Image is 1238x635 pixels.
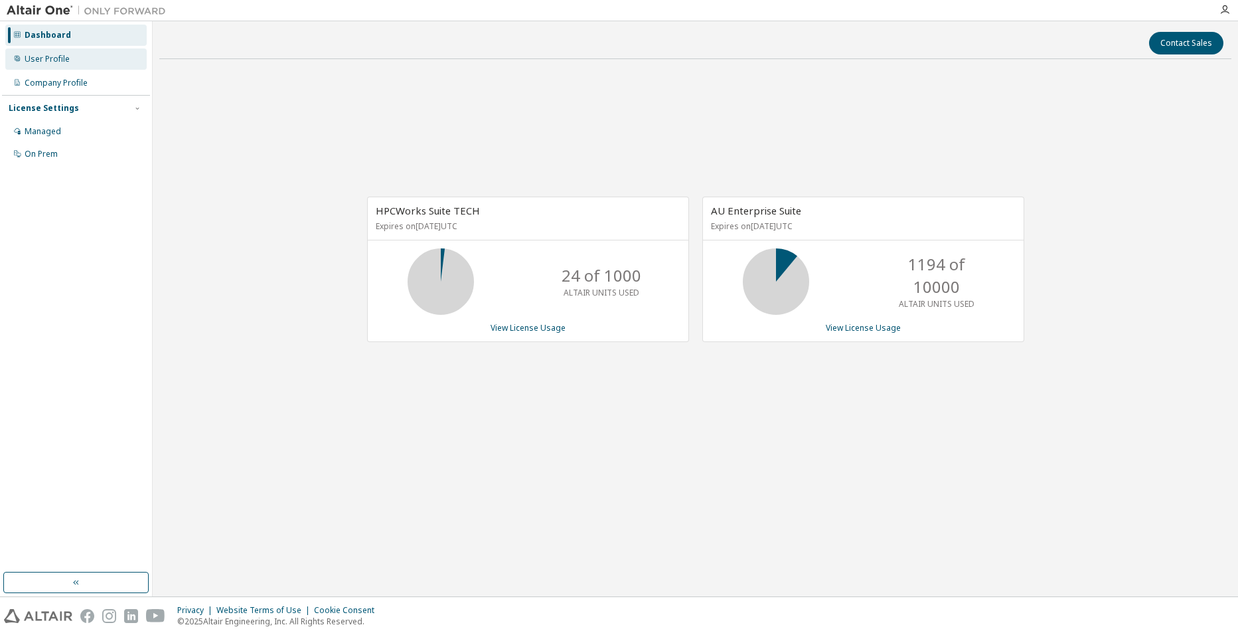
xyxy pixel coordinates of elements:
[314,605,382,616] div: Cookie Consent
[826,322,901,333] a: View License Usage
[564,287,639,298] p: ALTAIR UNITS USED
[216,605,314,616] div: Website Terms of Use
[80,609,94,623] img: facebook.svg
[4,609,72,623] img: altair_logo.svg
[491,322,566,333] a: View License Usage
[25,126,61,137] div: Managed
[711,204,801,217] span: AU Enterprise Suite
[376,204,480,217] span: HPCWorks Suite TECH
[7,4,173,17] img: Altair One
[884,253,990,299] p: 1194 of 10000
[711,221,1012,232] p: Expires on [DATE] UTC
[25,30,71,41] div: Dashboard
[124,609,138,623] img: linkedin.svg
[177,605,216,616] div: Privacy
[177,616,382,627] p: © 2025 Altair Engineering, Inc. All Rights Reserved.
[1149,32,1223,54] button: Contact Sales
[25,54,70,64] div: User Profile
[25,78,88,88] div: Company Profile
[899,298,974,310] p: ALTAIR UNITS USED
[9,103,79,114] div: License Settings
[102,609,116,623] img: instagram.svg
[25,149,58,159] div: On Prem
[146,609,165,623] img: youtube.svg
[562,264,641,287] p: 24 of 1000
[376,221,677,232] p: Expires on [DATE] UTC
